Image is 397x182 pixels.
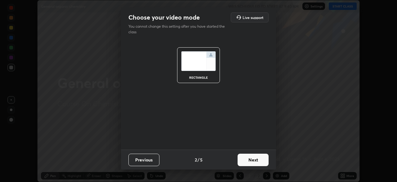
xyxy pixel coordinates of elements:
[200,156,203,163] h4: 5
[186,76,211,79] div: rectangle
[128,13,200,21] h2: Choose your video mode
[195,156,197,163] h4: 2
[128,24,229,35] p: You cannot change this setting after you have started the class
[243,16,263,19] h5: Live support
[238,154,269,166] button: Next
[198,156,199,163] h4: /
[128,154,159,166] button: Previous
[181,51,216,71] img: normalScreenIcon.ae25ed63.svg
